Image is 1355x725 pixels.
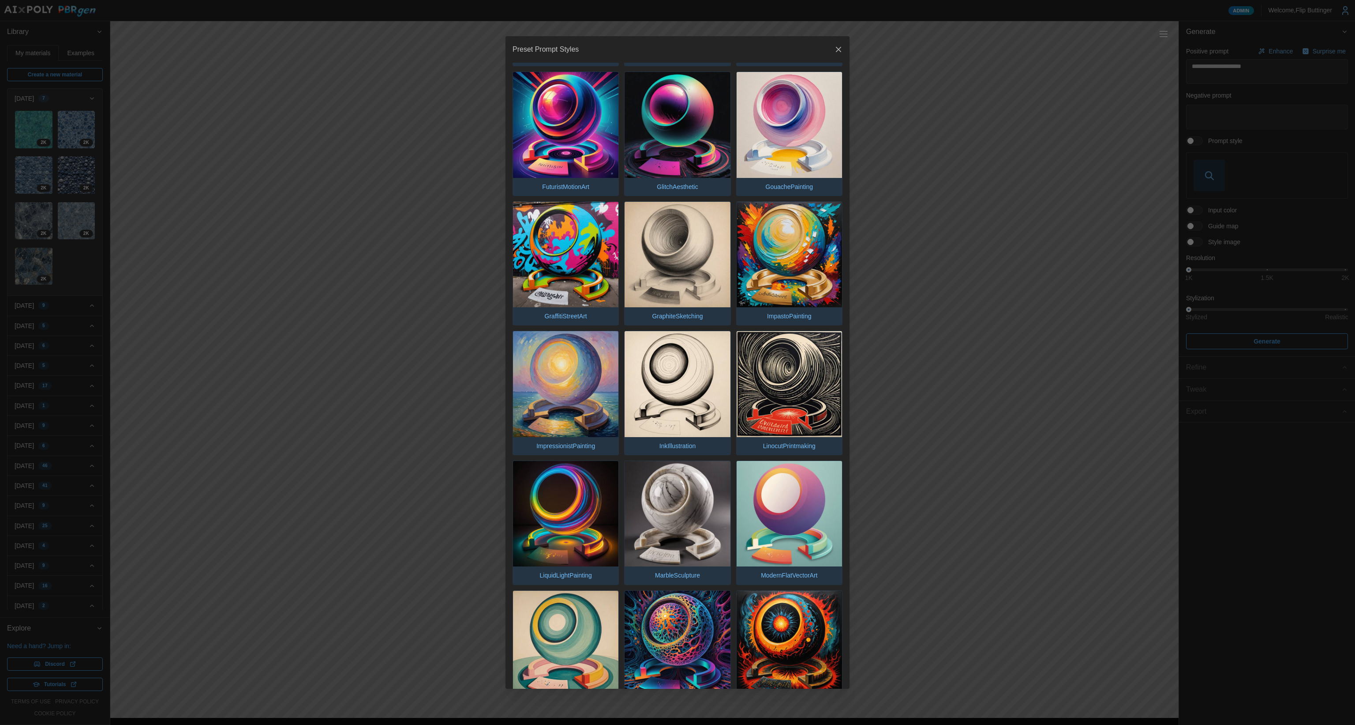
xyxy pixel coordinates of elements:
img: LinocutPrintmaking.jpg [737,331,842,437]
p: InkIllustration [655,437,700,455]
img: LiquidLightPainting.jpg [513,461,618,566]
img: ImpressionistPainting.jpg [513,331,618,437]
img: InkIllustration.jpg [625,331,730,437]
img: GlitchAesthetic.jpg [625,72,730,177]
img: FuturistMotionArt.jpg [513,72,618,177]
img: GraphiteSketching.jpg [625,202,730,307]
img: ImpastoPainting.jpg [737,202,842,307]
button: ImpressionistPainting.jpgImpressionistPainting [513,331,619,455]
p: GouachePainting [761,178,817,196]
p: ImpastoPainting [763,307,816,325]
img: NeuralDreamscapes.jpg [625,591,730,696]
img: GraffitiStreetArt.jpg [513,202,618,307]
button: LinocutPrintmaking.jpgLinocutPrintmaking [736,331,842,455]
img: GouachePainting.jpg [737,72,842,177]
p: GraffitiStreetArt [540,307,591,325]
button: GouachePainting.jpgGouachePainting [736,72,842,196]
p: GraphiteSketching [648,307,707,325]
button: ModernistIllustration.jpgModernistIllustration [513,590,619,715]
button: NeuralDreamscapes.jpgNeuralDreamscapes [624,590,730,715]
img: MarbleSculpture.jpg [625,461,730,566]
h2: Preset Prompt Styles [513,46,579,53]
button: OccultExpressionism.jpgOccultExpressionism [736,590,842,715]
button: GraphiteSketching.jpgGraphiteSketching [624,201,730,326]
p: ImpressionistPainting [532,437,599,455]
button: InkIllustration.jpgInkIllustration [624,331,730,455]
img: ModernFlatVectorArt.jpg [737,461,842,566]
p: MarbleSculpture [651,566,704,584]
button: ModernFlatVectorArt.jpgModernFlatVectorArt [736,461,842,585]
button: MarbleSculpture.jpgMarbleSculpture [624,461,730,585]
button: GraffitiStreetArt.jpgGraffitiStreetArt [513,201,619,326]
p: GlitchAesthetic [652,178,702,196]
img: ModernistIllustration.jpg [513,591,618,696]
p: LinocutPrintmaking [759,437,820,455]
p: LiquidLightPainting [535,566,596,584]
button: ImpastoPainting.jpgImpastoPainting [736,201,842,326]
button: FuturistMotionArt.jpgFuturistMotionArt [513,72,619,196]
button: GlitchAesthetic.jpgGlitchAesthetic [624,72,730,196]
p: FuturistMotionArt [538,178,594,196]
p: ModernFlatVectorArt [756,566,822,584]
button: LiquidLightPainting.jpgLiquidLightPainting [513,461,619,585]
img: OccultExpressionism.jpg [737,591,842,696]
